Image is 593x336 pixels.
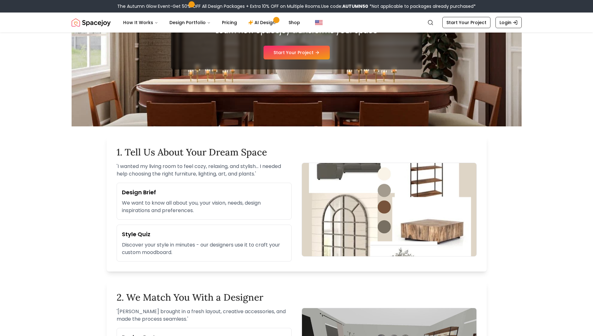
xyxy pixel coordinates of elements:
[117,292,477,303] h2: 2. We Match You With a Designer
[72,16,111,29] img: Spacejoy Logo
[117,163,292,178] p: ' I wanted my living room to feel cozy, relaxing, and stylish... I needed help choosing the right...
[368,3,476,9] span: *Not applicable to packages already purchased*
[122,199,286,214] p: We want to know all about you, your vision, needs, design inspirations and preferences.
[122,188,286,197] h3: Design Brief
[122,230,286,239] h3: Style Quiz
[284,16,305,29] a: Shop
[302,163,477,257] img: Design brief form
[72,13,522,33] nav: Global
[117,3,476,9] div: The Autumn Glow Event-Get 50% OFF All Design Packages + Extra 10% OFF on Multiple Rooms.
[321,3,368,9] span: Use code:
[342,3,368,9] b: AUTUMN50
[243,16,282,29] a: AI Design
[72,16,111,29] a: Spacejoy
[122,241,286,256] p: Discover your style in minutes - our designers use it to craft your custom moodboard.
[495,17,522,28] a: Login
[442,17,490,28] a: Start Your Project
[315,19,323,26] img: United States
[264,46,330,59] a: Start Your Project
[164,16,216,29] button: Design Portfolio
[117,146,477,158] h2: 1. Tell Us About Your Dream Space
[118,16,305,29] nav: Main
[117,308,292,323] p: ' [PERSON_NAME] brought in a fresh layout, creative accessories, and made the process seamless. '
[118,16,163,29] button: How It Works
[217,16,242,29] a: Pricing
